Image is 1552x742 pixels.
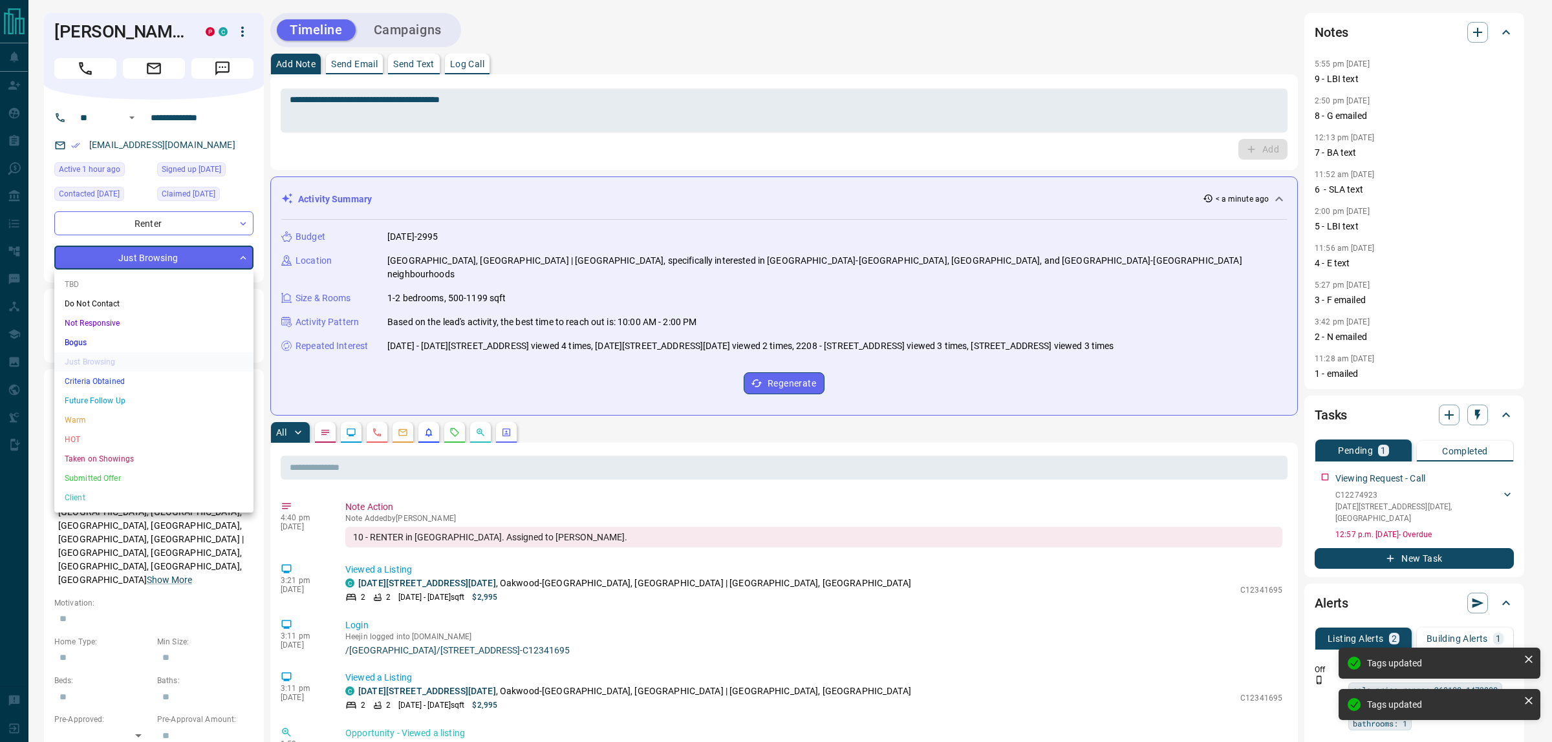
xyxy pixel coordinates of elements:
[54,469,253,488] li: Submitted Offer
[54,410,253,430] li: Warm
[54,449,253,469] li: Taken on Showings
[54,333,253,352] li: Bogus
[54,275,253,294] li: TBD
[54,313,253,333] li: Not Responsive
[54,430,253,449] li: HOT
[54,372,253,391] li: Criteria Obtained
[1367,658,1518,668] div: Tags updated
[54,391,253,410] li: Future Follow Up
[54,294,253,313] li: Do Not Contact
[1367,699,1518,710] div: Tags updated
[54,488,253,507] li: Client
